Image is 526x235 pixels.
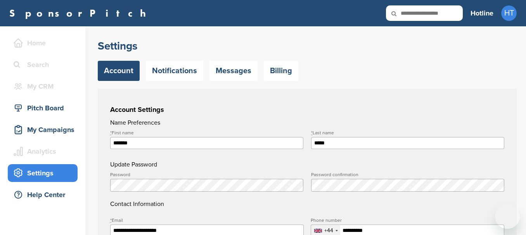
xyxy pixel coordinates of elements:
[495,204,520,229] iframe: Button to launch messaging window
[110,172,303,177] label: Password
[501,5,517,21] span: HT
[8,99,78,117] a: Pitch Board
[12,36,78,50] div: Home
[311,130,313,136] abbr: required
[8,77,78,95] a: My CRM
[110,172,504,209] h4: Contact Information
[110,160,504,169] h4: Update Password
[264,61,298,81] a: Billing
[8,164,78,182] a: Settings
[110,118,504,127] h4: Name Preferences
[110,218,112,223] abbr: required
[471,8,493,19] h3: Hotline
[8,56,78,74] a: Search
[12,123,78,137] div: My Campaigns
[8,142,78,160] a: Analytics
[98,39,517,53] h2: Settings
[98,61,140,81] a: Account
[324,228,333,233] div: +44
[110,218,304,223] label: Email
[9,8,151,18] a: SponsorPitch
[12,58,78,72] div: Search
[311,218,504,223] label: Phone number
[8,186,78,204] a: Help Center
[12,144,78,158] div: Analytics
[8,34,78,52] a: Home
[110,104,504,115] h3: Account Settings
[12,166,78,180] div: Settings
[311,172,504,177] label: Password confirmation
[110,130,112,136] abbr: required
[110,130,303,135] label: First name
[12,188,78,202] div: Help Center
[146,61,203,81] a: Notifications
[209,61,258,81] a: Messages
[471,5,493,22] a: Hotline
[8,121,78,139] a: My Campaigns
[12,101,78,115] div: Pitch Board
[311,130,504,135] label: Last name
[12,79,78,93] div: My CRM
